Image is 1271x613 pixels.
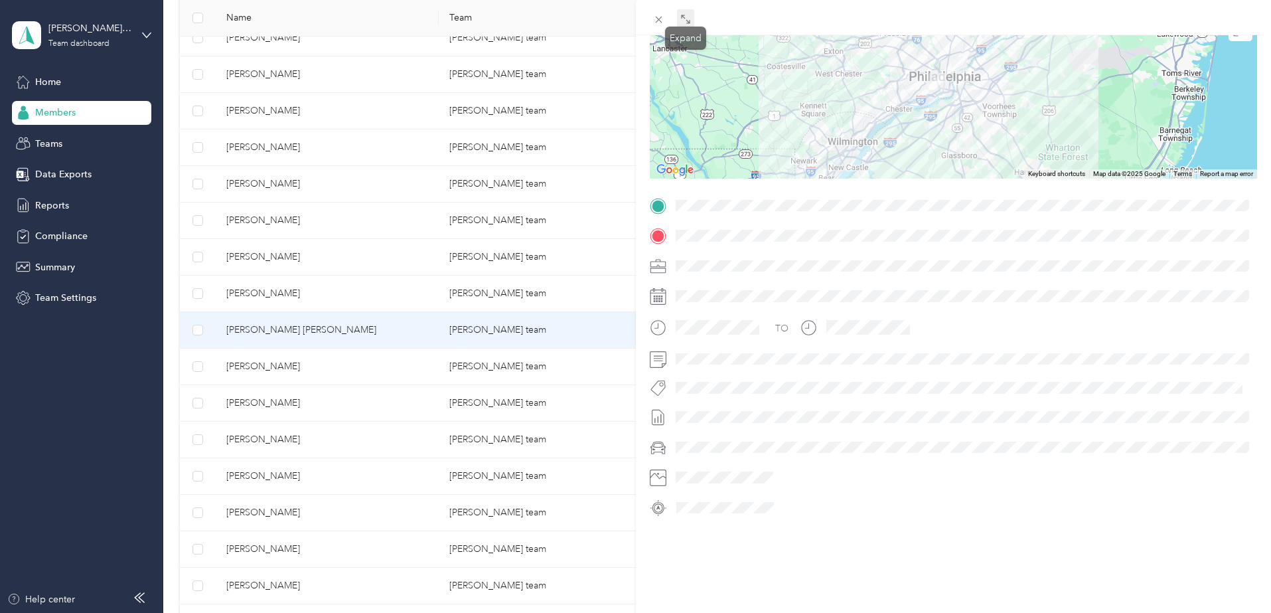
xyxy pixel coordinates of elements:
div: Expand [665,27,706,50]
iframe: Everlance-gr Chat Button Frame [1197,539,1271,613]
span: Map data ©2025 Google [1093,170,1165,177]
div: TO [775,321,788,335]
img: Google [653,161,697,179]
a: Terms (opens in new tab) [1173,170,1192,177]
button: Keyboard shortcuts [1028,169,1085,179]
a: Report a map error [1200,170,1253,177]
a: Open this area in Google Maps (opens a new window) [653,161,697,179]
